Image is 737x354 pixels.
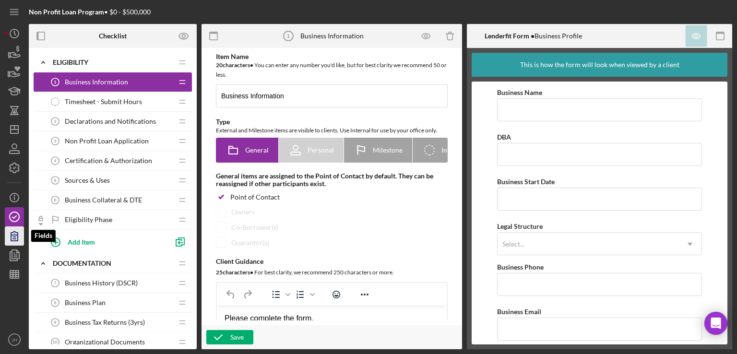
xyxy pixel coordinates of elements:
span: General [245,146,269,154]
tspan: 4 [54,158,57,163]
div: Client Guidance [216,258,448,265]
button: Reveal or hide additional toolbar items [357,288,373,301]
button: Undo [223,288,239,301]
tspan: 6 [54,198,57,202]
div: For best clarity, we recommend 250 characters or more. [216,268,448,277]
label: Business Name [497,88,542,96]
tspan: 5 [54,178,57,183]
span: Certification & Authorization [65,157,152,165]
div: Eligibility [53,59,173,66]
text: JH [12,337,17,342]
div: You can enter any number you'd like, but for best clarity we recommend 50 or less. [216,60,448,80]
span: Eligibility Phase [65,216,112,224]
span: Business Plan [65,299,106,307]
div: Item Name [216,53,448,60]
button: Add Item [43,232,168,251]
button: Emojis [328,288,345,301]
div: This is how the form will look when viewed by a client [520,53,679,77]
label: Business Email [497,307,541,316]
div: Owners [231,208,255,216]
b: Checklist [99,32,127,40]
div: Business Profile [485,32,582,40]
tspan: 1 [54,80,57,84]
tspan: 9 [54,320,57,325]
div: Business Information [300,32,364,40]
span: Milestone [373,146,403,154]
div: Numbered list [292,288,316,301]
div: Select... [502,240,524,248]
div: Please complete the form. [8,8,222,18]
div: Save [230,330,244,344]
span: Business History (DSCR) [65,279,138,287]
b: 20 character s • [216,61,253,69]
div: Type [216,118,448,126]
div: Add Item [68,233,95,251]
tspan: 1 [286,33,289,39]
span: Personal [308,146,334,154]
span: Non Profit Loan Application [65,137,149,145]
tspan: 3 [54,139,57,143]
span: Sources & Uses [65,177,110,184]
span: Timesheet - Submit Hours [65,98,142,106]
div: Documentation [53,260,173,267]
tspan: 10 [53,340,58,344]
div: Open Intercom Messenger [704,312,727,335]
b: Non Profit Loan Program [29,8,104,16]
b: Lenderfit Form • [485,32,535,40]
label: Business Phone [497,263,544,271]
span: Organizational Documents [65,338,145,346]
body: Rich Text Area. Press ALT-0 for help. [8,8,222,18]
span: Business Information [65,78,128,86]
tspan: 8 [54,300,57,305]
div: Point of Contact [230,193,280,201]
span: Internal [441,146,465,154]
tspan: 7 [54,281,57,285]
button: JH [5,330,24,349]
div: Guarantor(s) [231,239,269,247]
label: DBA [497,133,511,141]
div: Co-Borrower(s) [231,224,278,231]
b: 25 character s • [216,269,253,276]
span: Declarations and Notifications [65,118,156,125]
div: External and Milestone items are visible to clients. Use Internal for use by your office only. [216,126,448,135]
div: General items are assigned to the Point of Contact by default. They can be reassigned if other pa... [216,172,448,188]
span: Business Collateral & DTE [65,196,142,204]
tspan: 2 [54,119,57,124]
div: Bullet list [268,288,292,301]
div: • $0 - $500,000 [29,8,151,16]
span: Business Tax Returns (3yrs) [65,319,145,326]
button: Redo [239,288,256,301]
label: Business Start Date [497,177,555,186]
button: Save [206,330,253,344]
